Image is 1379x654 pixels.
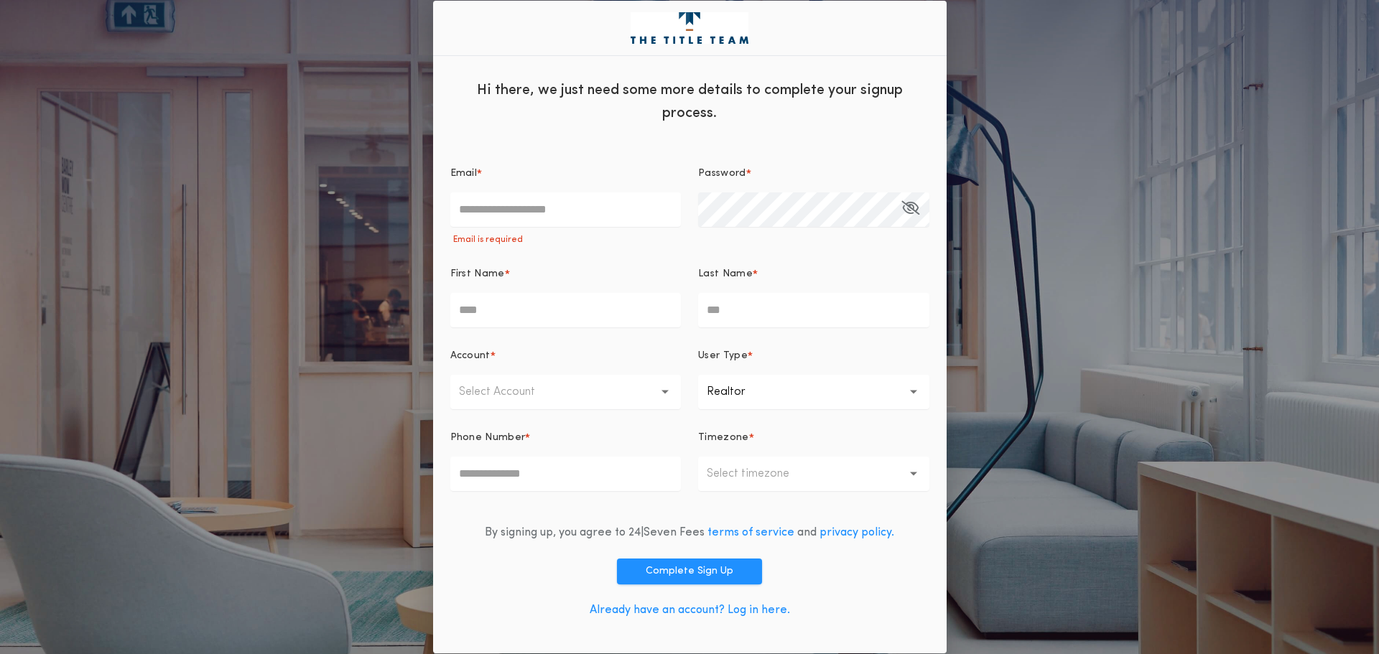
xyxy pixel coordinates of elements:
button: Select Account [450,375,682,409]
input: Phone Number* [450,457,682,491]
p: Password [698,167,746,181]
p: Select timezone [707,465,812,482]
input: Email* [450,192,682,227]
p: Email is required [450,234,682,246]
p: Email [450,167,478,181]
p: Last Name [698,267,753,281]
a: terms of service [707,527,794,538]
p: Timezone [698,431,749,445]
div: Hi there, we just need some more details to complete your signup process. [433,67,947,132]
input: Password* [698,192,929,227]
p: Account [450,349,491,363]
p: First Name [450,267,505,281]
button: Realtor [698,375,929,409]
div: By signing up, you agree to 24|Seven Fees and [485,524,894,541]
img: logo [631,12,748,44]
p: Phone Number [450,431,526,445]
p: User Type [698,349,748,363]
button: Complete Sign Up [617,559,762,584]
button: Password* [901,192,919,227]
input: Last Name* [698,293,929,327]
a: Already have an account? Log in here. [590,604,790,616]
p: Select Account [459,383,558,401]
button: Select timezone [698,457,929,491]
input: First Name* [450,293,682,327]
p: Realtor [707,383,769,401]
a: privacy policy. [819,527,894,538]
